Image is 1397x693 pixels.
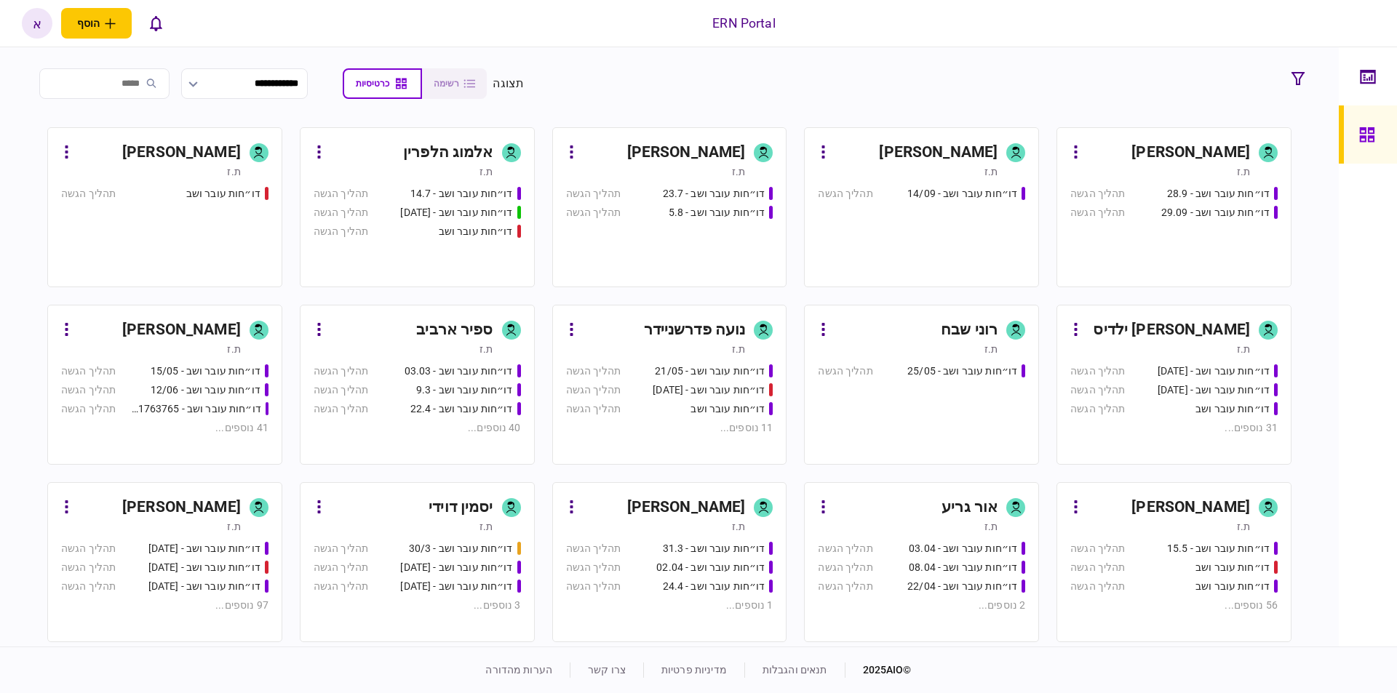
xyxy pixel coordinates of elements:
div: דו״חות עובר ושב - 24.4 [663,579,765,594]
div: דו״חות עובר ושב - 21/05 [655,364,765,379]
div: תהליך הגשה [1070,364,1125,379]
div: [PERSON_NAME] ילדיס [1093,319,1250,342]
div: ת.ז [1237,519,1250,534]
button: כרטיסיות [343,68,422,99]
div: דו״חות עובר ושב - 19/03/2025 [148,541,260,556]
div: תהליך הגשה [61,560,116,575]
div: ת.ז [227,519,240,534]
span: כרטיסיות [356,79,389,89]
div: תהליך הגשה [818,579,872,594]
div: ת.ז [984,342,998,356]
div: דו״חות עובר ושב - 511763765 18/06 [130,401,260,417]
div: דו״חות עובר ושב [1195,401,1270,417]
div: תהליך הגשה [1070,382,1125,398]
div: דו״חות עובר ושב - 19.3.25 [148,579,260,594]
div: תהליך הגשה [61,579,116,594]
div: דו״חות עובר ושב - 03.04 [909,541,1017,556]
div: דו״חות עובר ושב - 15/05 [151,364,260,379]
div: תהליך הגשה [1070,541,1125,556]
div: תהליך הגשה [314,579,368,594]
a: אלמוג הלפריןת.זדו״חות עובר ושב - 14.7תהליך הגשהדו״חות עובר ושב - 15.07.25תהליך הגשהדו״חות עובר וש... [300,127,535,287]
button: פתח תפריט להוספת לקוח [61,8,132,39]
div: ERN Portal [712,14,775,33]
div: דו״חות עובר ושב - 12/06 [151,382,260,398]
div: תהליך הגשה [61,364,116,379]
div: ת.ז [479,342,493,356]
div: ת.ז [984,519,998,534]
div: דו״חות עובר ושב - 31.08.25 [400,560,512,575]
div: 41 נוספים ... [61,420,268,436]
div: אלמוג הלפרין [403,141,493,164]
div: תהליך הגשה [61,186,116,201]
div: [PERSON_NAME] [879,141,998,164]
div: ת.ז [732,519,745,534]
div: א [22,8,52,39]
div: דו״חות עובר ושב - 25/05 [907,364,1017,379]
div: אור גריע [942,496,998,519]
div: תהליך הגשה [566,560,621,575]
span: רשימה [434,79,459,89]
div: דו״חות עובר ושב - 14/09 [907,186,1017,201]
div: תהליך הגשה [818,560,872,575]
div: תהליך הגשה [314,205,368,220]
div: תהליך הגשה [566,364,621,379]
div: תהליך הגשה [314,401,368,417]
a: הערות מהדורה [485,664,552,676]
div: [PERSON_NAME] [122,141,241,164]
div: [PERSON_NAME] [1131,141,1250,164]
div: תהליך הגשה [314,224,368,239]
div: דו״חות עובר ושב - 9.3 [416,382,513,398]
div: תהליך הגשה [1070,401,1125,417]
div: דו״חות עובר ושב - 15.5 [1167,541,1270,556]
div: ת.ז [227,342,240,356]
a: מדיניות פרטיות [661,664,727,676]
div: דו״חות עובר ושב [439,224,513,239]
div: דו״חות עובר ושב [1195,560,1270,575]
div: תהליך הגשה [566,579,621,594]
div: דו״חות עובר ושב - 19.3.25 [148,560,260,575]
div: תהליך הגשה [566,541,621,556]
div: תהליך הגשה [566,382,621,398]
div: נועה פדרשניידר [644,319,746,342]
div: דו״חות עובר ושב - 15.07.25 [400,205,512,220]
div: [PERSON_NAME] [1131,496,1250,519]
div: 31 נוספים ... [1070,420,1278,436]
a: צרו קשר [588,664,626,676]
div: תהליך הגשה [1070,579,1125,594]
div: דו״חות עובר ושב - 22/04 [907,579,1017,594]
div: דו״חות עובר ושב [690,401,765,417]
div: תהליך הגשה [61,541,116,556]
div: [PERSON_NAME] [627,141,746,164]
div: דו״חות עובר ושב [186,186,260,201]
div: ת.ז [479,519,493,534]
div: תהליך הגשה [1070,186,1125,201]
a: [PERSON_NAME]ת.זדו״חות עובר ושב - 15.5תהליך הגשהדו״חות עובר ושבתהליך הגשהדו״חות עובר ושבתהליך הגש... [1056,482,1291,642]
div: תהליך הגשה [566,205,621,220]
div: תהליך הגשה [314,186,368,201]
div: דו״חות עובר ושב - 30/3 [409,541,513,556]
a: [PERSON_NAME]ת.זדו״חות עובר ושבתהליך הגשה [47,127,282,287]
div: תהליך הגשה [61,382,116,398]
div: 56 נוספים ... [1070,598,1278,613]
div: תהליך הגשה [818,541,872,556]
div: 11 נוספים ... [566,420,773,436]
button: רשימה [422,68,487,99]
div: יסמין דוידי [429,496,493,519]
div: דו״חות עובר ושב - 31.3 [663,541,765,556]
div: 97 נוספים ... [61,598,268,613]
a: ספיר ארביבת.זדו״חות עובר ושב - 03.03תהליך הגשהדו״חות עובר ושב - 9.3תהליך הגשהדו״חות עובר ושב - 22... [300,305,535,465]
div: דו״חות עובר ושב - 23.7 [663,186,765,201]
a: [PERSON_NAME]ת.זדו״חות עובר ושב - 31.3תהליך הגשהדו״חות עובר ושב - 02.04תהליך הגשהדו״חות עובר ושב ... [552,482,787,642]
div: רוני שבח [941,319,998,342]
div: 3 נוספים ... [314,598,521,613]
div: ת.ז [732,164,745,179]
div: 1 נוספים ... [566,598,773,613]
a: [PERSON_NAME]ת.זדו״חות עובר ושב - 19/03/2025תהליך הגשהדו״חות עובר ושב - 19.3.25תהליך הגשהדו״חות ע... [47,482,282,642]
div: דו״חות עובר ושב - 29.09 [1161,205,1270,220]
a: [PERSON_NAME]ת.זדו״חות עובר ושב - 28.9תהליך הגשהדו״חות עובר ושב - 29.09תהליך הגשה [1056,127,1291,287]
div: דו״חות עובר ושב [1195,579,1270,594]
a: תנאים והגבלות [763,664,827,676]
a: [PERSON_NAME]ת.זדו״חות עובר ושב - 14/09תהליך הגשה [804,127,1039,287]
div: דו״חות עובר ושב - 5.8 [669,205,765,220]
div: [PERSON_NAME] [122,319,241,342]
